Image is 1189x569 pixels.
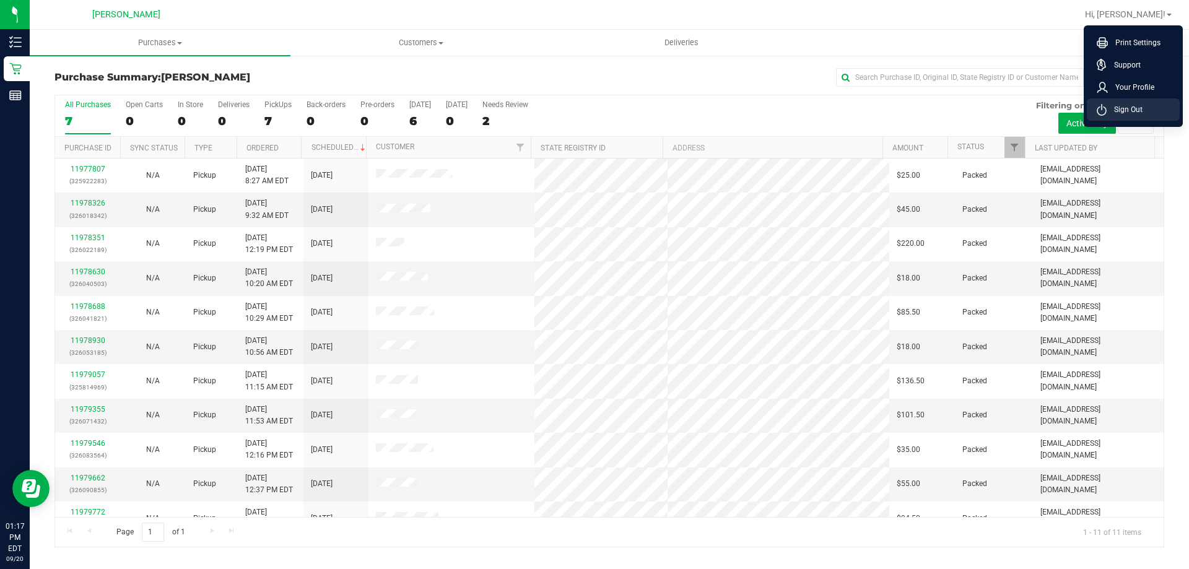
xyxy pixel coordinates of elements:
span: [PERSON_NAME] [161,71,250,83]
th: Address [663,137,882,159]
span: [EMAIL_ADDRESS][DOMAIN_NAME] [1040,404,1156,427]
span: [DATE] [311,409,333,421]
div: 7 [65,114,111,128]
a: 11978351 [71,233,105,242]
span: [DATE] 12:54 PM EDT [245,506,293,530]
p: (325814969) [63,381,113,393]
a: Customers [290,30,551,56]
span: [DATE] [311,478,333,490]
span: [EMAIL_ADDRESS][DOMAIN_NAME] [1040,163,1156,187]
span: [DATE] 10:29 AM EDT [245,301,293,324]
span: Packed [962,204,987,215]
div: [DATE] [409,100,431,109]
p: (326053185) [63,347,113,358]
span: Packed [962,238,987,250]
span: Hi, [PERSON_NAME]! [1085,9,1165,19]
span: [DATE] [311,272,333,284]
h3: Purchase Summary: [54,72,424,83]
span: [EMAIL_ADDRESS][DOMAIN_NAME] [1040,472,1156,496]
span: Support [1107,59,1141,71]
p: (326040503) [63,278,113,290]
a: Last Updated By [1035,144,1097,152]
inline-svg: Reports [9,89,22,102]
div: Back-orders [307,100,346,109]
span: Pickup [193,238,216,250]
iframe: Resource center [12,470,50,507]
span: [EMAIL_ADDRESS][DOMAIN_NAME] [1040,198,1156,221]
span: Not Applicable [146,274,160,282]
span: $18.00 [897,272,920,284]
span: Pickup [193,444,216,456]
p: (326090855) [63,484,113,496]
span: [EMAIL_ADDRESS][DOMAIN_NAME] [1040,506,1156,530]
span: [DATE] 11:53 AM EDT [245,404,293,427]
span: [DATE] [311,375,333,387]
a: Status [957,142,984,151]
span: [DATE] [311,513,333,524]
span: $25.00 [897,170,920,181]
a: Purchase ID [64,144,111,152]
button: N/A [146,375,160,387]
span: Filtering on status: [1036,100,1117,110]
span: Packed [962,409,987,421]
button: N/A [146,238,160,250]
a: Amount [892,144,923,152]
span: [DATE] [311,204,333,215]
span: [EMAIL_ADDRESS][DOMAIN_NAME] [1040,232,1156,256]
div: 0 [446,114,468,128]
span: Not Applicable [146,342,160,351]
span: [DATE] 10:56 AM EDT [245,335,293,358]
div: In Store [178,100,203,109]
span: Pickup [193,409,216,421]
input: Search Purchase ID, Original ID, State Registry ID or Customer Name... [836,68,1084,87]
a: State Registry ID [541,144,606,152]
span: $18.00 [897,341,920,353]
a: Filter [1004,137,1025,158]
span: Page of 1 [106,523,195,542]
button: N/A [146,204,160,215]
a: 11979662 [71,474,105,482]
span: Purchases [30,37,290,48]
div: 6 [409,114,431,128]
p: 09/20 [6,554,24,563]
input: 1 [142,523,164,542]
a: 11978326 [71,199,105,207]
inline-svg: Retail [9,63,22,75]
a: Type [194,144,212,152]
span: Not Applicable [146,205,160,214]
span: $85.50 [897,306,920,318]
button: N/A [146,409,160,421]
span: [DATE] [311,341,333,353]
span: Print Settings [1108,37,1161,49]
span: $94.50 [897,513,920,524]
span: $101.50 [897,409,925,421]
div: PickUps [264,100,292,109]
button: N/A [146,341,160,353]
a: Customer [376,142,414,151]
span: [DATE] 12:19 PM EDT [245,232,293,256]
span: [DATE] [311,170,333,181]
a: 11977807 [71,165,105,173]
a: 11979057 [71,370,105,379]
a: 11978688 [71,302,105,311]
p: (326022189) [63,244,113,256]
span: Packed [962,375,987,387]
span: [DATE] [311,238,333,250]
p: (326083564) [63,450,113,461]
span: Packed [962,513,987,524]
span: [EMAIL_ADDRESS][DOMAIN_NAME] [1040,301,1156,324]
span: 1 - 11 of 11 items [1073,523,1151,541]
a: Purchases [30,30,290,56]
span: [DATE] 11:15 AM EDT [245,369,293,393]
span: Not Applicable [146,239,160,248]
span: $45.00 [897,204,920,215]
a: 11979546 [71,439,105,448]
div: [DATE] [446,100,468,109]
span: [DATE] 10:20 AM EDT [245,266,293,290]
span: Packed [962,170,987,181]
button: N/A [146,306,160,318]
span: [DATE] [311,306,333,318]
span: Deliveries [648,37,715,48]
inline-svg: Inventory [9,36,22,48]
span: Pickup [193,375,216,387]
